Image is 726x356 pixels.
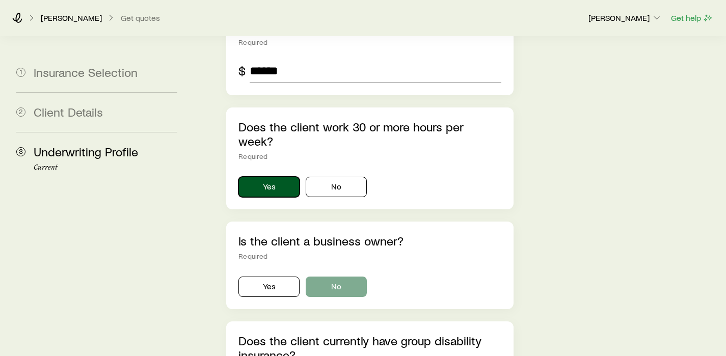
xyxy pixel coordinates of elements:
[238,64,246,78] div: $
[238,177,300,197] button: Yes
[16,107,25,117] span: 2
[34,144,138,159] span: Underwriting Profile
[238,152,501,160] div: Required
[238,277,300,297] button: Yes
[238,252,501,260] div: Required
[670,12,714,24] button: Get help
[238,38,501,46] div: Required
[588,13,662,23] p: [PERSON_NAME]
[16,68,25,77] span: 1
[588,12,662,24] button: [PERSON_NAME]
[306,177,367,197] button: No
[34,163,177,172] p: Current
[41,13,102,23] p: [PERSON_NAME]
[34,104,103,119] span: Client Details
[120,13,160,23] button: Get quotes
[34,65,138,79] span: Insurance Selection
[238,234,501,248] p: Is the client a business owner?
[306,277,367,297] button: No
[238,120,501,148] p: Does the client work 30 or more hours per week?
[16,147,25,156] span: 3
